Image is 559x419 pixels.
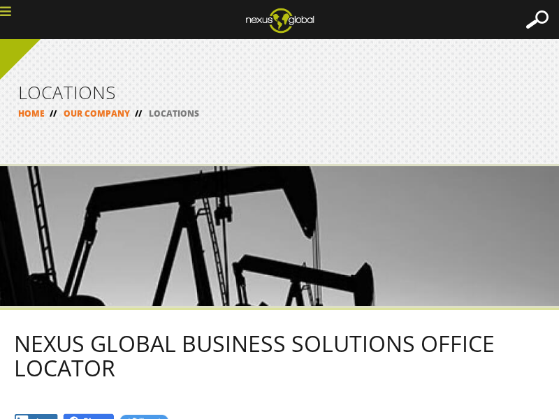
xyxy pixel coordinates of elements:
a: HOME [18,108,45,119]
img: ng_logo_web [235,3,325,37]
h2: NEXUS GLOBAL BUSINESS SOLUTIONS OFFICE LOCATOR [14,331,545,380]
span: // [130,108,147,119]
a: OUR COMPANY [64,108,130,119]
span: // [45,108,61,119]
h1: LOCATIONS [18,84,541,101]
